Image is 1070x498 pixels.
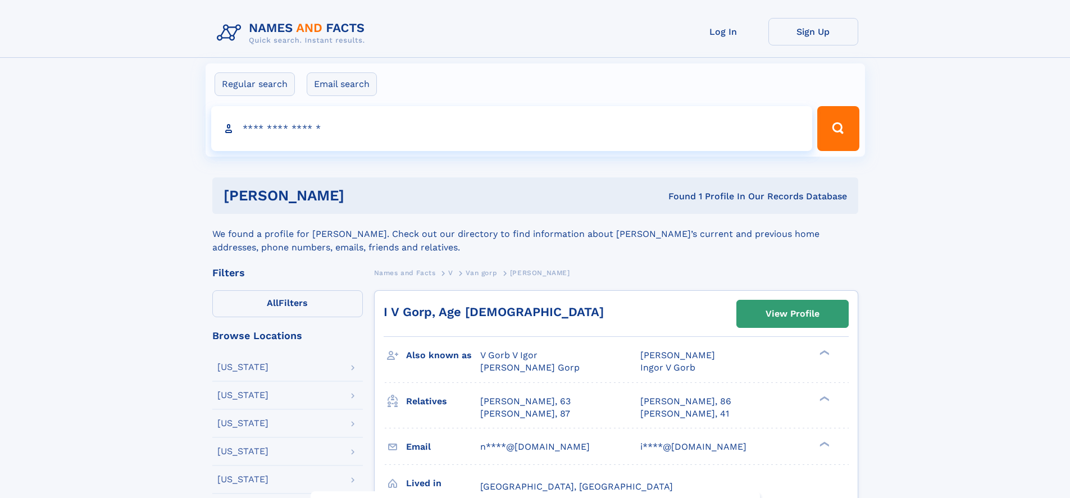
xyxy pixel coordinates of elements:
[817,106,859,151] button: Search Button
[212,290,363,317] label: Filters
[466,269,497,277] span: Van gorp
[212,214,858,254] div: We found a profile for [PERSON_NAME]. Check out our directory to find information about [PERSON_N...
[480,362,580,373] span: [PERSON_NAME] Gorp
[307,72,377,96] label: Email search
[480,408,570,420] a: [PERSON_NAME], 87
[448,269,453,277] span: V
[406,437,480,456] h3: Email
[817,395,830,402] div: ❯
[640,408,729,420] a: [PERSON_NAME], 41
[406,392,480,411] h3: Relatives
[224,189,507,203] h1: [PERSON_NAME]
[406,474,480,493] h3: Lived in
[737,300,848,327] a: View Profile
[384,305,604,319] a: I V Gorp, Age [DEMOGRAPHIC_DATA]
[406,346,480,365] h3: Also known as
[217,391,268,400] div: [US_STATE]
[267,298,279,308] span: All
[212,268,363,278] div: Filters
[480,395,571,408] a: [PERSON_NAME], 63
[817,440,830,447] div: ❯
[217,363,268,372] div: [US_STATE]
[640,350,715,360] span: [PERSON_NAME]
[374,266,436,280] a: Names and Facts
[480,481,673,492] span: [GEOGRAPHIC_DATA], [GEOGRAPHIC_DATA]
[212,18,374,48] img: Logo Names and Facts
[766,301,819,327] div: View Profile
[510,269,570,277] span: [PERSON_NAME]
[480,350,538,360] span: V Gorb V Igor
[217,447,268,456] div: [US_STATE]
[217,419,268,428] div: [US_STATE]
[768,18,858,45] a: Sign Up
[506,190,847,203] div: Found 1 Profile In Our Records Database
[679,18,768,45] a: Log In
[817,349,830,357] div: ❯
[212,331,363,341] div: Browse Locations
[448,266,453,280] a: V
[215,72,295,96] label: Regular search
[217,475,268,484] div: [US_STATE]
[211,106,813,151] input: search input
[640,395,731,408] a: [PERSON_NAME], 86
[466,266,497,280] a: Van gorp
[640,362,695,373] span: Ingor V Gorb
